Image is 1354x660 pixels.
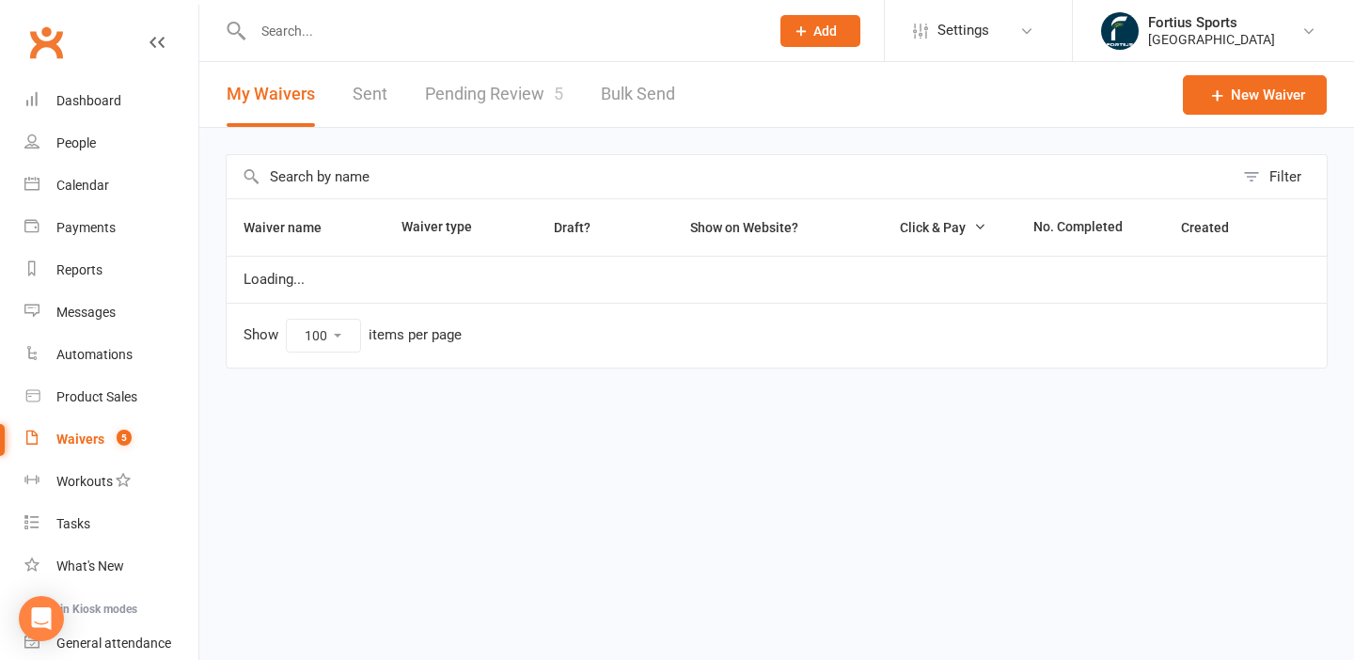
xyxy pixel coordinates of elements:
div: Show [244,319,462,353]
div: Fortius Sports [1148,14,1275,31]
td: Loading... [227,256,1327,303]
div: Waivers [56,432,104,447]
a: What's New [24,545,198,588]
a: Workouts [24,461,198,503]
div: Filter [1269,165,1301,188]
button: Click & Pay [883,216,986,239]
div: Calendar [56,178,109,193]
span: Waiver name [244,220,342,235]
button: Waiver name [244,216,342,239]
div: General attendance [56,636,171,651]
a: People [24,122,198,165]
button: Show on Website? [673,216,819,239]
button: Add [780,15,860,47]
a: Tasks [24,503,198,545]
button: My Waivers [227,62,315,127]
div: Open Intercom Messenger [19,596,64,641]
th: No. Completed [1016,199,1163,256]
span: Draft? [554,220,590,235]
div: People [56,135,96,150]
span: Settings [937,9,989,52]
a: Product Sales [24,376,198,418]
div: Workouts [56,474,113,489]
span: Click & Pay [900,220,966,235]
button: Filter [1234,155,1327,198]
div: Tasks [56,516,90,531]
div: Product Sales [56,389,137,404]
a: Reports [24,249,198,291]
a: Automations [24,334,198,376]
div: Reports [56,262,102,277]
div: items per page [369,327,462,343]
button: Draft? [537,216,611,239]
a: Dashboard [24,80,198,122]
a: Pending Review5 [425,62,563,127]
div: Messages [56,305,116,320]
div: [GEOGRAPHIC_DATA] [1148,31,1275,48]
div: Automations [56,347,133,362]
input: Search... [247,18,756,44]
a: New Waiver [1183,75,1327,115]
span: Created [1181,220,1250,235]
a: Calendar [24,165,198,207]
span: 5 [117,430,132,446]
span: Show on Website? [690,220,798,235]
div: What's New [56,558,124,574]
a: Clubworx [23,19,70,66]
input: Search by name [227,155,1234,198]
a: Waivers 5 [24,418,198,461]
span: Add [813,24,837,39]
div: Dashboard [56,93,121,108]
a: Bulk Send [601,62,675,127]
th: Waiver type [385,199,510,256]
div: Payments [56,220,116,235]
button: Created [1181,216,1250,239]
a: Payments [24,207,198,249]
span: 5 [554,84,563,103]
a: Sent [353,62,387,127]
a: Messages [24,291,198,334]
img: thumb_image1743802567.png [1101,12,1139,50]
